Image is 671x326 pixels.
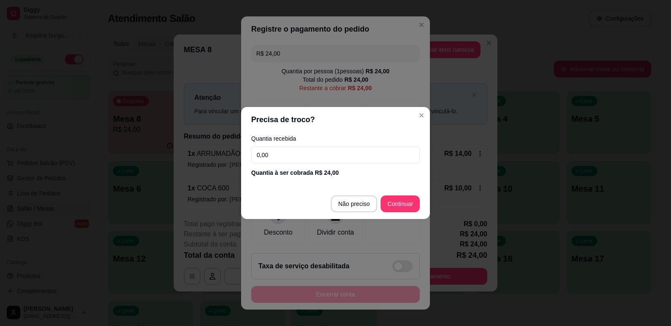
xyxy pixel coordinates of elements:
[381,195,420,212] button: Continuar
[241,107,430,132] header: Precisa de troco?
[415,109,428,122] button: Close
[331,195,378,212] button: Não preciso
[251,136,420,142] label: Quantia recebida
[251,168,420,177] div: Quantia à ser cobrada R$ 24,00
